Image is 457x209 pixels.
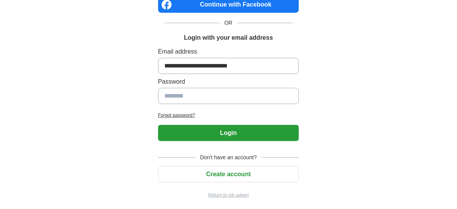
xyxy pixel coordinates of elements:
[158,112,299,119] a: Forgot password?
[158,125,299,141] button: Login
[196,153,262,162] span: Don't have an account?
[158,166,299,182] button: Create account
[158,47,299,56] label: Email address
[184,33,273,42] h1: Login with your email address
[158,192,299,199] a: Return to job advert
[158,77,299,86] label: Password
[158,171,299,177] a: Create account
[220,19,237,27] span: OR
